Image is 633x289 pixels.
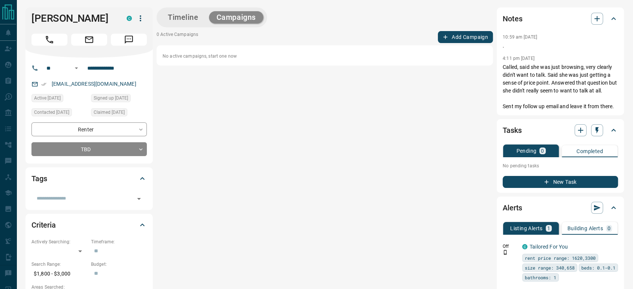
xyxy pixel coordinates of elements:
p: Pending [516,148,536,153]
p: 0 [541,148,544,153]
p: 0 Active Campaigns [157,31,198,43]
div: Tue Aug 12 2025 [31,94,87,104]
p: Building Alerts [567,226,603,231]
a: [EMAIL_ADDRESS][DOMAIN_NAME] [52,81,136,87]
button: New Task [503,176,618,188]
div: Alerts [503,199,618,217]
div: Criteria [31,216,147,234]
p: Listing Alerts [510,226,543,231]
span: Signed up [DATE] [94,94,128,102]
div: TBD [31,142,147,156]
span: Call [31,34,67,46]
span: Contacted [DATE] [34,109,69,116]
div: condos.ca [522,244,527,249]
span: Claimed [DATE] [94,109,125,116]
button: Open [134,194,144,204]
p: Called, said she was just browsing, very clearly didn't want to talk. Said she was just getting a... [503,63,618,110]
p: 0 [608,226,611,231]
div: Tasks [503,121,618,139]
p: Timeframe: [91,238,147,245]
a: Tailored For You [530,244,568,250]
p: $1,800 - $3,000 [31,268,87,280]
div: Fri Aug 08 2025 [31,108,87,119]
p: Budget: [91,261,147,268]
svg: Push Notification Only [503,250,508,255]
div: condos.ca [127,16,132,21]
p: 1 [547,226,550,231]
p: 4:11 pm [DATE] [503,56,534,61]
div: Thu Nov 16 2023 [91,94,147,104]
h2: Criteria [31,219,56,231]
button: Open [72,64,81,73]
span: beds: 0.1-0.1 [581,264,615,271]
button: Campaigns [209,11,263,24]
span: Message [111,34,147,46]
h2: Tasks [503,124,521,136]
p: Search Range: [31,261,87,268]
button: Timeline [160,11,206,24]
h2: Notes [503,13,522,25]
span: bathrooms: 1 [525,274,556,281]
h2: Alerts [503,202,522,214]
div: Notes [503,10,618,28]
span: Active [DATE] [34,94,61,102]
button: Add Campaign [438,31,493,43]
p: Completed [576,149,603,154]
p: Actively Searching: [31,238,87,245]
h2: Tags [31,173,47,185]
p: 10:59 am [DATE] [503,34,537,40]
div: Tags [31,170,147,188]
p: Off [503,243,518,250]
span: rent price range: 1620,3300 [525,254,596,262]
div: Fri Aug 08 2025 [91,108,147,119]
span: Email [71,34,107,46]
p: . [503,42,618,50]
div: Renter [31,122,147,136]
h1: [PERSON_NAME] [31,12,115,24]
span: size range: 340,658 [525,264,575,271]
p: No active campaigns, start one now [163,53,487,60]
svg: Email Verified [41,82,46,87]
p: No pending tasks [503,160,618,171]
